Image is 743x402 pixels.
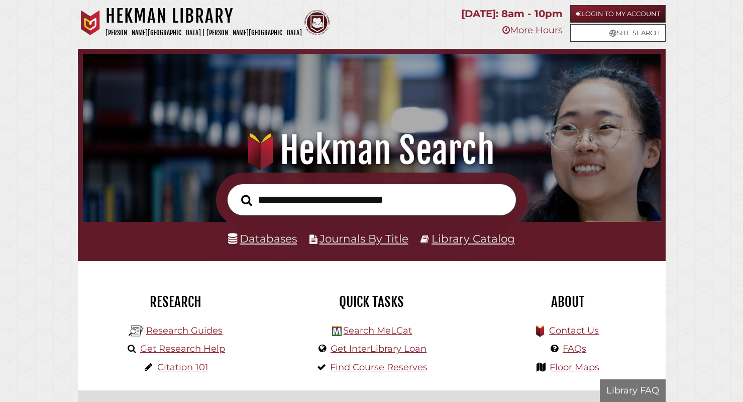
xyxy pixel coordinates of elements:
[563,343,586,354] a: FAQs
[241,194,252,206] i: Search
[343,325,412,336] a: Search MeLCat
[129,324,144,339] img: Hekman Library Logo
[228,232,297,245] a: Databases
[78,10,103,35] img: Calvin University
[461,5,563,23] p: [DATE]: 8am - 10pm
[332,327,342,336] img: Hekman Library Logo
[105,27,302,39] p: [PERSON_NAME][GEOGRAPHIC_DATA] | [PERSON_NAME][GEOGRAPHIC_DATA]
[85,293,266,310] h2: Research
[570,24,666,42] a: Site Search
[157,362,208,373] a: Citation 101
[331,343,427,354] a: Get InterLibrary Loan
[140,343,225,354] a: Get Research Help
[281,293,462,310] h2: Quick Tasks
[502,25,563,36] a: More Hours
[94,128,650,173] h1: Hekman Search
[570,5,666,23] a: Login to My Account
[236,192,257,209] button: Search
[330,362,428,373] a: Find Course Reserves
[549,325,599,336] a: Contact Us
[146,325,223,336] a: Research Guides
[304,10,330,35] img: Calvin Theological Seminary
[105,5,302,27] h1: Hekman Library
[320,232,408,245] a: Journals By Title
[432,232,515,245] a: Library Catalog
[477,293,658,310] h2: About
[550,362,599,373] a: Floor Maps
